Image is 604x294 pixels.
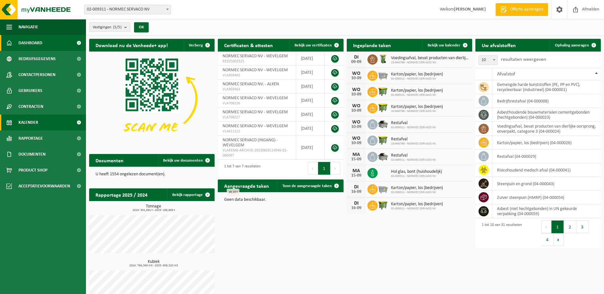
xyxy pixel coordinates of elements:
[18,99,43,115] span: Contracten
[18,115,38,130] span: Kalender
[318,162,330,175] button: 1
[350,55,363,60] div: DI
[391,142,437,146] span: 10-946796 - NORMEC SERVACO NV.
[223,59,291,64] span: RED25003325
[423,39,472,52] a: Bekijk uw kalender
[218,39,279,51] h2: Certificaten & attesten
[541,233,554,246] button: 4
[497,72,515,77] span: Afvalstof
[277,179,343,192] a: Toon de aangevraagde taken
[282,184,332,188] span: Toon de aangevraagde taken
[18,130,43,146] span: Rapportage
[350,185,363,190] div: DI
[554,233,564,246] button: Next
[92,204,215,212] h3: Tonnage
[223,110,288,115] span: NORMEC SERVACO NV - WEVELGEM
[308,162,318,175] button: Previous
[378,86,388,97] img: WB-1100-HPE-GN-50
[576,220,589,233] button: 3
[350,201,363,206] div: DI
[492,122,601,136] td: voedingsafval, bevat producten van dierlijke oorsprong, onverpakt, categorie 3 (04-000024)
[223,87,291,92] span: VLA903463
[350,157,363,162] div: 15-09
[350,60,363,64] div: 09-09
[391,174,442,178] span: 02-009311 - NORMEC SERVACO NV
[391,77,443,81] span: 02-009311 - NORMEC SERVACO NV
[391,169,442,174] span: Hol glas, bont (huishoudelijk)
[479,56,497,65] span: 10
[391,104,443,109] span: Karton/papier, los (bedrijven)
[508,6,545,13] span: Offerte aanvragen
[391,88,443,93] span: Karton/papier, los (bedrijven)
[89,39,174,51] h2: Download nu de Vanheede+ app!
[454,7,486,12] strong: [PERSON_NAME]
[492,108,601,122] td: asbesthoudende bouwmaterialen cementgebonden (hechtgebonden) (04-000023)
[391,191,443,194] span: 02-009311 - NORMEC SERVACO NV
[495,3,548,16] a: Offerte aanvragen
[296,136,325,160] td: [DATE]
[350,103,363,108] div: WO
[492,163,601,177] td: risicohoudend medisch afval (04-000041)
[350,108,363,113] div: 10-09
[84,5,171,14] span: 02-009311 - NORMEC SERVACO NV
[350,152,363,157] div: MA
[18,83,42,99] span: Gebruikers
[492,204,601,218] td: asbest (niet hechtgebonden) in UN gekeurde verpakking (04-000059)
[223,124,288,129] span: NORMEC SERVACO NV - WEVELGEM
[492,191,601,204] td: zuiver steenpuin (HMRP) (04-000054)
[391,109,443,113] span: 10-946796 - NORMEC SERVACO NV.
[223,129,291,134] span: VLA611112
[350,125,363,129] div: 10-09
[391,158,436,162] span: 02-009311 - NORMEC SERVACO NV
[391,121,436,126] span: Restafval
[167,188,214,201] a: Bekijk rapportage
[18,178,70,194] span: Acceptatievoorwaarden
[163,158,203,163] span: Bekijk uw documenten
[378,151,388,162] img: WB-5000-GAL-GY-01
[391,61,469,65] span: 10-946796 - NORMEC SERVACO NV.
[221,161,260,175] div: 1 tot 7 van 7 resultaten
[96,172,208,177] p: U heeft 1554 ongelezen document(en).
[296,66,325,80] td: [DATE]
[296,52,325,66] td: [DATE]
[223,101,291,106] span: VLA708226
[218,179,275,192] h2: Aangevraagde taken
[224,198,337,202] p: Geen data beschikbaar.
[391,72,443,77] span: Karton/papier, los (bedrijven)
[350,92,363,97] div: 10-09
[564,220,576,233] button: 2
[295,43,332,47] span: Bekijk uw certificaten
[350,71,363,76] div: WO
[391,185,443,191] span: Karton/papier, los (bedrijven)
[184,39,214,52] button: Verberg
[347,39,397,51] h2: Ingeplande taken
[378,199,388,210] img: WB-1100-HPE-GN-50
[113,25,122,29] count: (5/5)
[18,51,56,67] span: Bedrijfsgegevens
[89,52,215,146] img: Download de VHEPlus App
[92,264,215,267] span: 2024: 794,360 m3 - 2025: 609,320 m3
[296,80,325,94] td: [DATE]
[501,57,546,62] label: resultaten weergeven
[18,19,38,35] span: Navigatie
[378,118,388,129] img: WB-5000-GAL-GY-01
[479,55,498,65] span: 10
[350,136,363,141] div: WO
[93,23,122,32] span: Vestigingen
[555,43,589,47] span: Ophaling aanvragen
[296,122,325,136] td: [DATE]
[391,207,443,211] span: 02-009311 - NORMEC SERVACO NV
[350,168,363,173] div: MA
[391,202,443,207] span: Karton/papier, los (bedrijven)
[492,177,601,191] td: steenpuin en grond (04-000043)
[18,162,47,178] span: Product Shop
[134,22,149,32] button: OK
[18,146,46,162] span: Documenten
[492,150,601,163] td: restafval (04-000029)
[492,80,601,94] td: gemengde harde kunststoffen (PE, PP en PVC), recycleerbaar (industrieel) (04-000001)
[378,135,388,145] img: WB-1100-HPE-GN-50
[18,35,42,51] span: Dashboard
[92,260,215,267] h3: Kubiek
[89,154,130,166] h2: Documenten
[350,141,363,145] div: 10-09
